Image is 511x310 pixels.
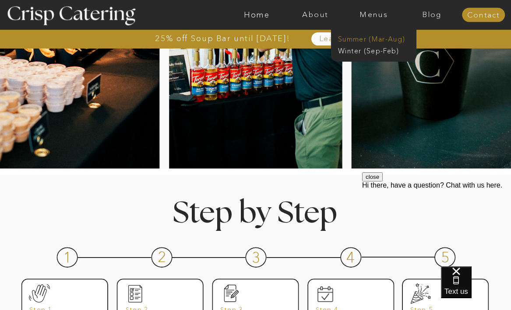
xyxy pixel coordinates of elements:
[300,35,387,43] a: Learn More
[252,250,261,262] h3: 3
[441,266,511,310] iframe: podium webchat widget bubble
[338,35,414,42] a: Summer (Mar-Aug)
[228,10,286,19] a: Home
[158,250,167,261] h3: 2
[346,250,356,262] h3: 4
[286,10,345,19] a: About
[362,172,511,277] iframe: podium webchat widget prompt
[338,46,408,54] a: Winter (Sep-Feb)
[137,199,374,224] h1: Step by Step
[124,35,321,43] a: 25% off Soup Bar until [DATE]!
[403,10,461,19] a: Blog
[345,10,403,19] a: Menus
[63,250,73,262] h3: 1
[462,11,505,19] a: Contact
